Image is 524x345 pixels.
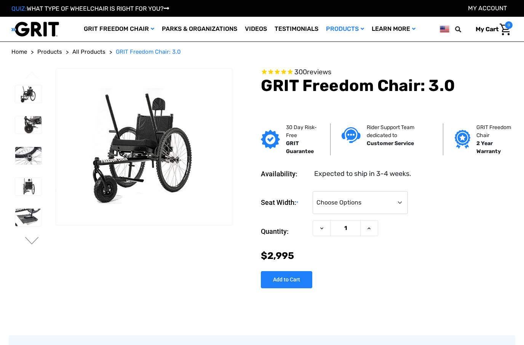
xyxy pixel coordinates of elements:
[56,88,232,205] img: GRIT Freedom Chair: 3.0
[37,48,62,55] span: Products
[72,48,105,56] a: All Products
[158,17,241,42] a: Parks & Organizations
[286,123,318,139] p: 30 Day Risk-Free
[15,85,42,103] img: GRIT Freedom Chair: 3.0
[261,130,280,149] img: GRIT Guarantee
[458,21,470,37] input: Search
[294,68,331,76] span: 300 reviews
[24,237,40,246] button: Go to slide 2 of 3
[116,48,181,56] a: GRIT Freedom Chair: 3.0
[476,140,501,155] strong: 2 Year Warranty
[476,123,515,139] p: GRIT Freedom Chair
[342,127,361,143] img: Customer service
[440,24,449,34] img: us.png
[286,140,314,155] strong: GRIT Guarantee
[261,76,513,95] h1: GRIT Freedom Chair: 3.0
[476,26,498,33] span: My Cart
[15,116,42,134] img: GRIT Freedom Chair: 3.0
[15,209,42,226] img: GRIT Freedom Chair: 3.0
[261,220,309,243] label: Quantity:
[11,5,27,12] span: QUIZ:
[271,17,322,42] a: Testimonials
[261,169,309,179] dt: Availability:
[368,17,419,42] a: Learn More
[505,21,513,29] span: 0
[314,169,411,179] dd: Expected to ship in 3-4 weeks.
[261,191,309,214] label: Seat Width:
[455,130,470,149] img: Grit freedom
[11,48,27,55] span: Home
[11,5,169,12] a: QUIZ:WHAT TYPE OF WHEELCHAIR IS RIGHT FOR YOU?
[261,271,312,288] input: Add to Cart
[241,17,271,42] a: Videos
[367,123,431,139] p: Rider Support Team dedicated to
[80,17,158,42] a: GRIT Freedom Chair
[307,68,331,76] span: reviews
[11,21,59,37] img: GRIT All-Terrain Wheelchair and Mobility Equipment
[37,48,62,56] a: Products
[261,68,513,77] span: Rated 4.6 out of 5 stars 300 reviews
[15,147,42,165] img: GRIT Freedom Chair: 3.0
[72,48,105,55] span: All Products
[116,48,181,55] span: GRIT Freedom Chair: 3.0
[11,48,513,56] nav: Breadcrumb
[15,178,42,195] img: GRIT Freedom Chair: 3.0
[468,5,507,12] a: Account
[11,48,27,56] a: Home
[470,21,513,37] a: Cart with 0 items
[500,24,511,35] img: Cart
[24,72,40,81] button: Go to slide 3 of 3
[322,17,368,42] a: Products
[261,250,294,261] span: $2,995
[367,140,414,147] strong: Customer Service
